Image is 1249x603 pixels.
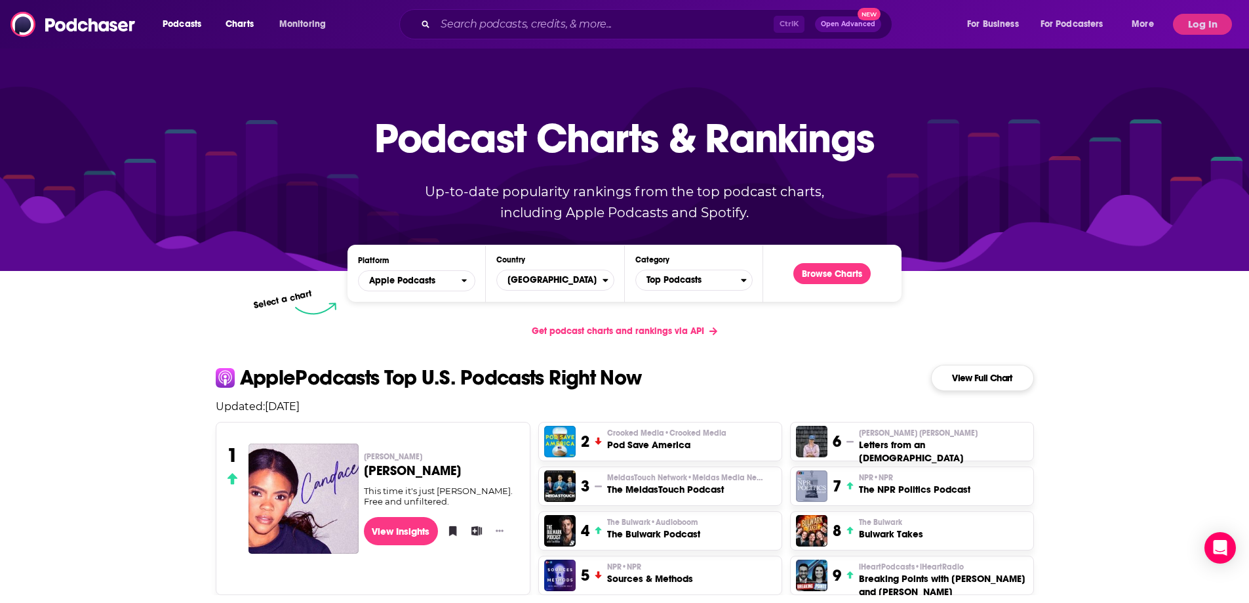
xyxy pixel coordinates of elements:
span: More [1132,15,1154,33]
a: Pod Save America [544,426,576,457]
span: The Bulwark [859,517,902,528]
h3: 2 [581,432,589,451]
img: Breaking Points with Krystal and Saagar [796,560,827,591]
span: Get podcast charts and rankings via API [532,325,704,337]
a: [PERSON_NAME] [PERSON_NAME]Letters from an [DEMOGRAPHIC_DATA] [859,428,1027,465]
button: Countries [496,270,614,291]
img: Letters from an American [796,426,827,457]
h3: 6 [833,432,841,451]
span: For Business [967,15,1019,33]
p: Updated: [DATE] [205,400,1044,413]
p: iHeartPodcasts • iHeartRadio [859,562,1027,572]
img: The MeidasTouch Podcast [544,470,576,502]
span: Crooked Media [607,428,726,438]
img: apple Icon [216,368,235,387]
p: Select a chart [253,288,313,311]
button: Open AdvancedNew [815,16,881,32]
p: Podcast Charts & Rankings [374,95,875,180]
h2: Platforms [358,270,475,291]
img: Bulwark Takes [796,515,827,547]
a: The NPR Politics Podcast [796,470,827,502]
a: MeidasTouch Network•Meidas Media NetworkThe MeidasTouch Podcast [607,472,764,496]
button: open menu [1122,14,1170,35]
div: Search podcasts, credits, & more... [412,9,905,39]
h3: The Bulwark Podcast [607,528,700,541]
a: The Bulwark Podcast [544,515,576,547]
span: For Podcasters [1041,15,1103,33]
span: • Crooked Media [664,428,726,438]
a: The Bulwark•AudioboomThe Bulwark Podcast [607,517,700,541]
img: Sources & Methods [544,560,576,591]
p: Crooked Media • Crooked Media [607,428,726,438]
p: Heather Cox Richardson [859,428,1027,438]
a: NPR•NPRSources & Methods [607,562,693,585]
span: • Audioboom [650,518,698,527]
span: • NPR [622,562,641,572]
h3: 3 [581,476,589,496]
a: NPR•NPRThe NPR Politics Podcast [859,472,970,496]
h3: 8 [833,521,841,541]
p: NPR • NPR [859,472,970,483]
span: Apple Podcasts [369,276,435,285]
h3: The MeidasTouch Podcast [607,483,764,496]
span: NPR [859,472,893,483]
h3: [PERSON_NAME] [364,465,519,478]
p: Candace Owens [364,451,519,462]
span: • NPR [873,473,893,482]
button: open menu [1032,14,1122,35]
p: The Bulwark • Audioboom [607,517,700,528]
button: open menu [270,14,343,35]
span: • Meidas Media Network [687,473,776,482]
input: Search podcasts, credits, & more... [435,14,774,35]
a: Podchaser - Follow, Share and Rate Podcasts [10,12,136,37]
span: • iHeartRadio [915,562,964,572]
h3: Bulwark Takes [859,528,923,541]
a: View Full Chart [931,365,1034,391]
span: [PERSON_NAME] [PERSON_NAME] [859,428,978,438]
p: Apple Podcasts Top U.S. Podcasts Right Now [240,367,642,388]
p: Up-to-date popularity rankings from the top podcast charts, including Apple Podcasts and Spotify. [399,181,850,223]
span: [GEOGRAPHIC_DATA] [497,269,602,291]
a: View Insights [364,517,438,545]
span: The Bulwark [607,517,698,528]
h3: The NPR Politics Podcast [859,483,970,496]
a: Crooked Media•Crooked MediaPod Save America [607,428,726,451]
h3: Pod Save America [607,438,726,451]
img: select arrow [295,302,336,315]
p: MeidasTouch Network • Meidas Media Network [607,472,764,483]
span: Open Advanced [821,21,875,28]
p: NPR • NPR [607,562,693,572]
h3: 5 [581,566,589,585]
span: Charts [226,15,254,33]
a: iHeartPodcasts•iHeartRadioBreaking Points with [PERSON_NAME] and [PERSON_NAME] [859,562,1027,598]
span: [PERSON_NAME] [364,451,422,462]
h3: Sources & Methods [607,572,693,585]
h3: Breaking Points with [PERSON_NAME] and [PERSON_NAME] [859,572,1027,598]
a: The BulwarkBulwark Takes [859,517,923,541]
h3: Letters from an [DEMOGRAPHIC_DATA] [859,438,1027,465]
button: Browse Charts [793,263,871,284]
img: Candace [248,444,359,554]
button: Bookmark Podcast [443,521,456,541]
a: Charts [217,14,262,35]
h3: 4 [581,521,589,541]
a: [PERSON_NAME][PERSON_NAME] [364,451,519,486]
span: New [858,8,881,20]
button: Show More Button [490,524,509,537]
span: Podcasts [163,15,201,33]
span: NPR [607,562,641,572]
a: Get podcast charts and rankings via API [521,315,728,347]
